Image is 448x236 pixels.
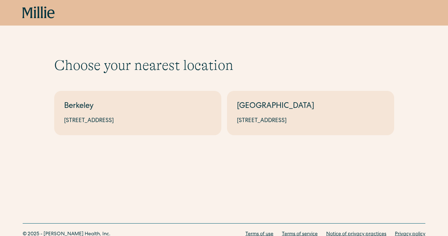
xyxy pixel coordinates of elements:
div: [STREET_ADDRESS] [237,117,384,125]
div: Berkeley [64,101,211,112]
a: home [22,6,55,19]
a: [GEOGRAPHIC_DATA][STREET_ADDRESS] [227,91,394,135]
div: [GEOGRAPHIC_DATA] [237,101,384,112]
div: [STREET_ADDRESS] [64,117,211,125]
a: Berkeley[STREET_ADDRESS] [54,91,221,135]
h1: Choose your nearest location [54,57,394,74]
